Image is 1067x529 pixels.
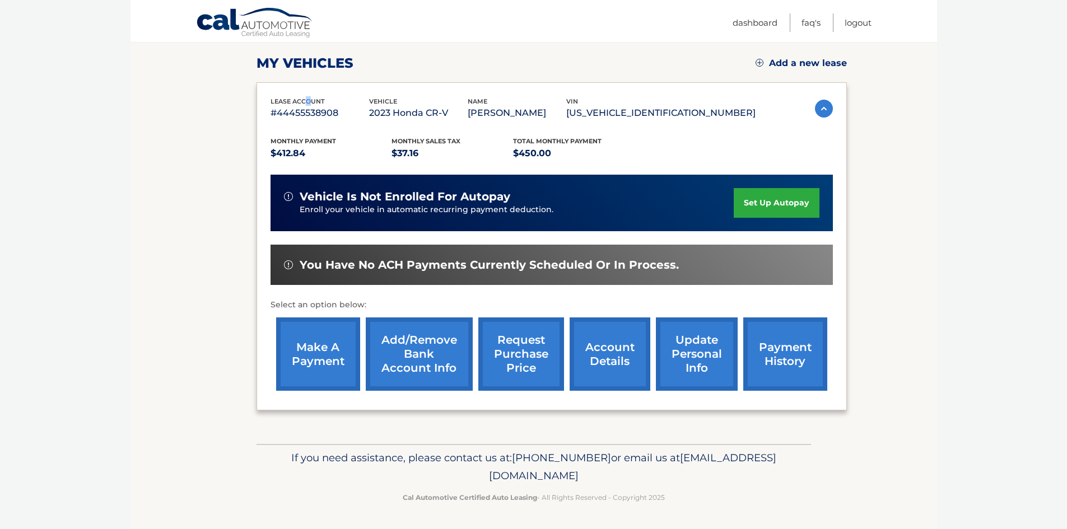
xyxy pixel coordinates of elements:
[734,188,819,218] a: set up autopay
[815,100,833,118] img: accordion-active.svg
[271,97,325,105] span: lease account
[271,146,392,161] p: $412.84
[468,97,487,105] span: name
[512,451,611,464] span: [PHONE_NUMBER]
[264,491,804,503] p: - All Rights Reserved - Copyright 2025
[756,58,847,69] a: Add a new lease
[656,317,738,391] a: update personal info
[300,190,510,204] span: vehicle is not enrolled for autopay
[300,258,679,272] span: You have no ACH payments currently scheduled or in process.
[756,59,763,67] img: add.svg
[392,146,513,161] p: $37.16
[802,13,821,32] a: FAQ's
[271,298,833,312] p: Select an option below:
[392,137,460,145] span: Monthly sales Tax
[845,13,872,32] a: Logout
[369,105,468,121] p: 2023 Honda CR-V
[733,13,777,32] a: Dashboard
[478,317,564,391] a: request purchase price
[276,317,360,391] a: make a payment
[196,7,314,40] a: Cal Automotive
[513,137,602,145] span: Total Monthly Payment
[271,137,336,145] span: Monthly Payment
[284,260,293,269] img: alert-white.svg
[257,55,353,72] h2: my vehicles
[570,317,650,391] a: account details
[369,97,397,105] span: vehicle
[566,97,578,105] span: vin
[566,105,756,121] p: [US_VEHICLE_IDENTIFICATION_NUMBER]
[489,451,776,482] span: [EMAIL_ADDRESS][DOMAIN_NAME]
[264,449,804,485] p: If you need assistance, please contact us at: or email us at
[271,105,369,121] p: #44455538908
[743,317,827,391] a: payment history
[284,192,293,201] img: alert-white.svg
[468,105,566,121] p: [PERSON_NAME]
[366,317,473,391] a: Add/Remove bank account info
[403,493,537,502] strong: Cal Automotive Certified Auto Leasing
[513,146,635,161] p: $450.00
[300,204,734,216] p: Enroll your vehicle in automatic recurring payment deduction.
